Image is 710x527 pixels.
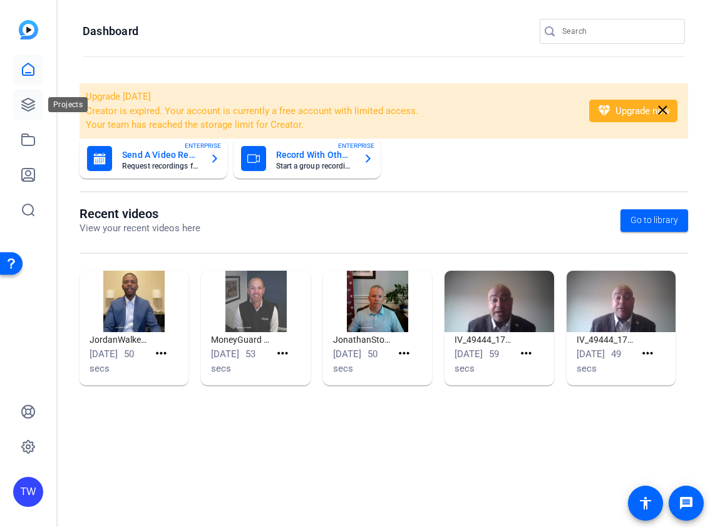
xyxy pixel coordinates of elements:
mat-icon: close [655,103,671,118]
h1: IV_49444_1751470783695_webcam [577,332,635,347]
li: Your team has reached the storage limit for Creator. [86,118,573,132]
button: Upgrade now [589,100,677,122]
h1: JonathanStovall_Life Insurance [333,332,392,347]
span: 50 secs [333,348,378,374]
span: [DATE] [90,348,118,360]
h1: MoneyGuard Team Intro [211,332,270,347]
mat-icon: message [679,496,694,511]
span: [DATE] [577,348,605,360]
button: Send A Video RequestRequest recordings from anyone, anywhereENTERPRISE [80,138,227,179]
p: View your recent videos here [80,221,200,236]
span: 53 secs [211,348,255,374]
h1: Recent videos [80,206,200,221]
mat-icon: more_horiz [518,346,534,362]
span: [DATE] [455,348,483,360]
span: 49 secs [577,348,621,374]
mat-icon: more_horiz [640,346,656,362]
span: ENTERPRISE [338,141,374,150]
h1: Dashboard [83,24,138,39]
mat-icon: diamond [597,103,612,118]
mat-icon: more_horiz [153,346,169,362]
span: [DATE] [211,348,239,360]
span: ENTERPRISE [185,141,221,150]
mat-icon: more_horiz [275,346,291,362]
h1: IV_49444_1751472435615_webcam [455,332,513,347]
div: TW [13,477,43,507]
mat-card-subtitle: Request recordings from anyone, anywhere [122,162,200,170]
div: Projects [48,97,88,112]
mat-card-title: Record With Others [276,147,354,162]
h1: JordanWalker_Lifeinsurancedirect [90,332,148,347]
span: 59 secs [455,348,499,374]
img: IV_49444_1751472435615_webcam [445,271,553,332]
button: Record With OthersStart a group recording sessionENTERPRISE [234,138,381,179]
span: 50 secs [90,348,134,374]
span: [DATE] [333,348,361,360]
mat-icon: accessibility [638,496,653,511]
img: blue-gradient.svg [19,20,38,39]
mat-icon: more_horiz [396,346,412,362]
span: Go to library [630,214,678,227]
input: Search [562,24,675,39]
mat-card-title: Send A Video Request [122,147,200,162]
mat-card-subtitle: Start a group recording session [276,162,354,170]
span: Upgrade [DATE] [86,91,151,102]
img: IV_49444_1751470783695_webcam [567,271,676,332]
a: Go to library [620,209,688,232]
img: JonathanStovall_Life Insurance [323,271,432,332]
li: Creator is expired. Your account is currently a free account with limited access. [86,104,573,118]
img: MoneyGuard Team Intro [201,271,310,332]
img: JordanWalker_Lifeinsurancedirect [80,271,188,332]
